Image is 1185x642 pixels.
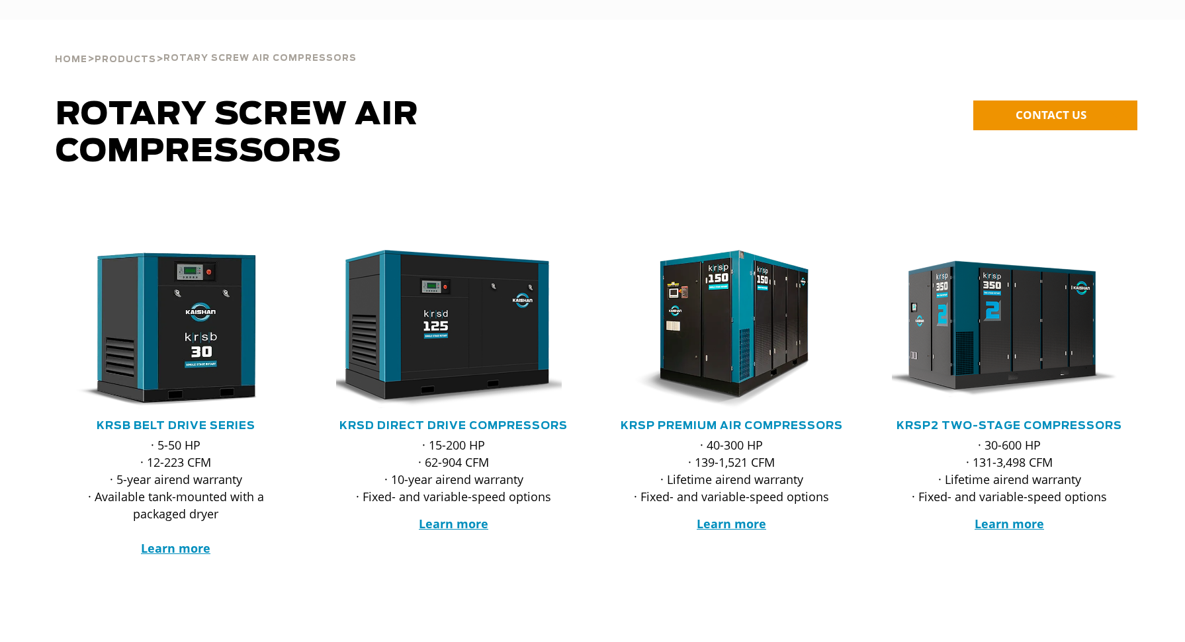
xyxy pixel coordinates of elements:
[48,250,284,409] img: krsb30
[163,54,357,63] span: Rotary Screw Air Compressors
[97,421,255,431] a: KRSB Belt Drive Series
[897,421,1122,431] a: KRSP2 Two-Stage Compressors
[892,436,1127,505] p: · 30-600 HP · 131-3,498 CFM · Lifetime airend warranty · Fixed- and variable-speed options
[614,250,850,409] div: krsp150
[55,56,87,64] span: Home
[882,250,1118,409] img: krsp350
[892,250,1127,409] div: krsp350
[55,20,357,70] div: > >
[975,516,1044,532] a: Learn more
[55,53,87,65] a: Home
[141,540,210,556] a: Learn more
[95,56,156,64] span: Products
[56,99,419,168] span: Rotary Screw Air Compressors
[95,53,156,65] a: Products
[336,250,572,409] div: krsd125
[973,100,1137,130] a: CONTACT US
[604,250,840,409] img: krsp150
[339,421,568,431] a: KRSD Direct Drive Compressors
[697,516,766,532] a: Learn more
[58,436,294,557] p: · 5-50 HP · 12-223 CFM · 5-year airend warranty · Available tank-mounted with a packaged dryer
[336,436,572,505] p: · 15-200 HP · 62-904 CFM · 10-year airend warranty · Fixed- and variable-speed options
[419,516,488,532] a: Learn more
[1016,107,1086,122] span: CONTACT US
[326,250,562,409] img: krsd125
[614,436,850,505] p: · 40-300 HP · 139-1,521 CFM · Lifetime airend warranty · Fixed- and variable-speed options
[58,250,294,409] div: krsb30
[621,421,843,431] a: KRSP Premium Air Compressors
